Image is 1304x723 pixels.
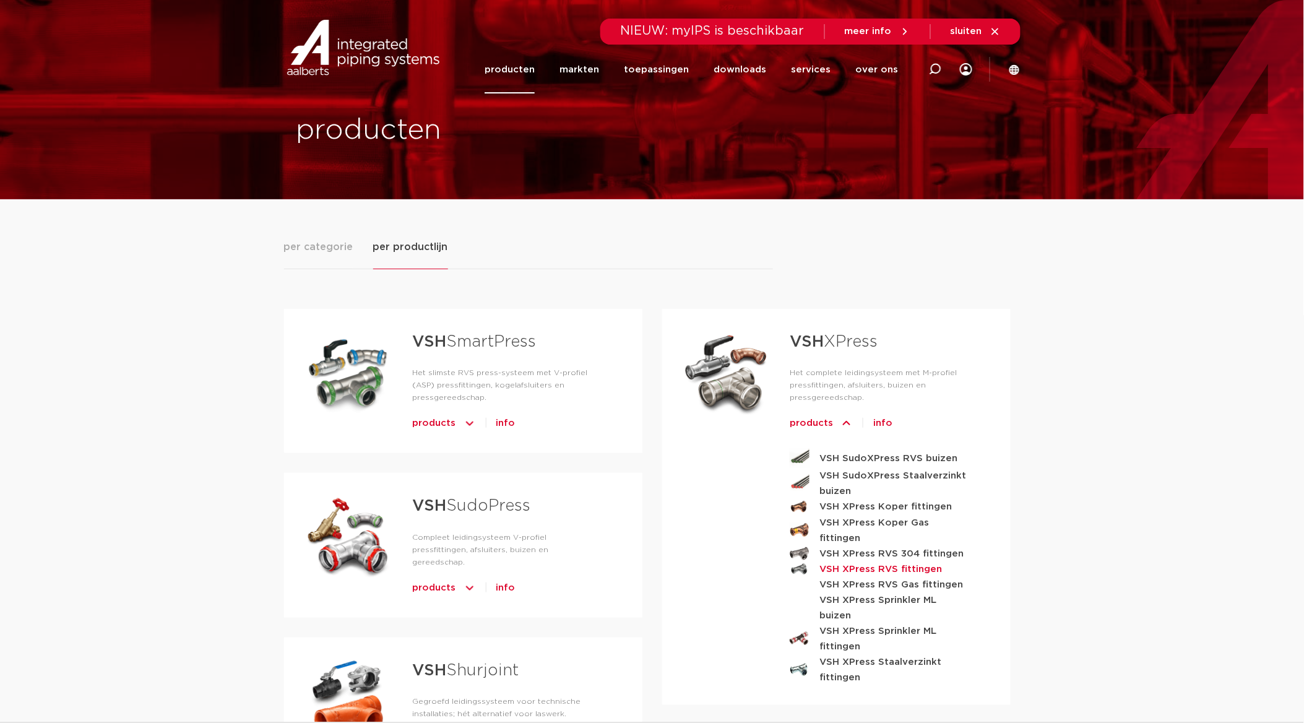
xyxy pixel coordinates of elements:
[819,468,970,499] strong: VSH SudoXPress Staalverzinkt buizen
[819,654,970,685] strong: VSH XPress Staalverzinkt fittingen
[791,46,831,93] a: services
[840,413,853,433] img: icon-chevron-up-1.svg
[413,662,519,678] a: VSHShurjoint
[790,334,824,350] strong: VSH
[296,111,646,150] h1: producten
[819,592,970,623] strong: VSH XPress Sprinkler ML buizen
[790,499,970,514] a: VSH XPress Koper fittingen
[790,592,970,623] a: VSH XPress Sprinkler ML buizen
[485,46,898,93] nav: Menu
[413,334,447,350] strong: VSH
[790,577,970,592] a: VSH XPress RVS Gas fittingen
[464,413,476,433] img: icon-chevron-up-1.svg
[790,654,970,685] a: VSH XPress Staalverzinkt fittingen
[845,27,892,36] span: meer info
[790,468,970,499] a: VSH SudoXPress Staalverzinkt buizen
[413,498,447,514] strong: VSH
[413,695,603,720] p: Gegroefd leidingssysteem voor technische installaties; hét alternatief voor laswerk.
[873,413,892,433] a: info
[413,578,456,598] span: products
[819,623,970,654] strong: VSH XPress Sprinkler ML fittingen
[819,451,957,466] strong: VSH SudoXPress RVS buizen
[413,662,447,678] strong: VSH
[621,25,805,37] span: NIEUW: myIPS is beschikbaar
[413,413,456,433] span: products
[790,366,970,404] p: Het complete leidingsysteem met M-profiel pressfittingen, afsluiters, buizen en pressgereedschap.
[819,499,952,514] strong: VSH XPress Koper fittingen
[413,366,603,404] p: Het slimste RVS press-systeem met V-profiel (ASP) pressfittingen, kogelafsluiters en pressgereeds...
[790,623,970,654] a: VSH XPress Sprinkler ML fittingen
[413,531,603,568] p: Compleet leidingsysteem V-profiel pressfittingen, afsluiters, buizen en gereedschap.
[413,334,537,350] a: VSHSmartPress
[819,577,963,592] strong: VSH XPress RVS Gas fittingen
[714,46,766,93] a: downloads
[790,515,970,546] a: VSH XPress Koper Gas fittingen
[790,448,970,468] a: VSH SudoXPress RVS buizen
[284,240,353,254] span: per categorie
[413,498,531,514] a: VSHSudoPress
[373,240,448,254] span: per productlijn
[819,515,970,546] strong: VSH XPress Koper Gas fittingen
[790,561,970,577] a: VSH XPress RVS fittingen
[464,578,476,598] img: icon-chevron-up-1.svg
[951,27,982,36] span: sluiten
[485,46,535,93] a: producten
[559,46,599,93] a: markten
[819,561,942,577] strong: VSH XPress RVS fittingen
[496,413,516,433] a: info
[855,46,898,93] a: over ons
[496,578,516,598] a: info
[819,546,964,561] strong: VSH XPress RVS 304 fittingen
[790,334,878,350] a: VSHXPress
[951,26,1001,37] a: sluiten
[790,413,833,433] span: products
[845,26,910,37] a: meer info
[790,546,970,561] a: VSH XPress RVS 304 fittingen
[624,46,689,93] a: toepassingen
